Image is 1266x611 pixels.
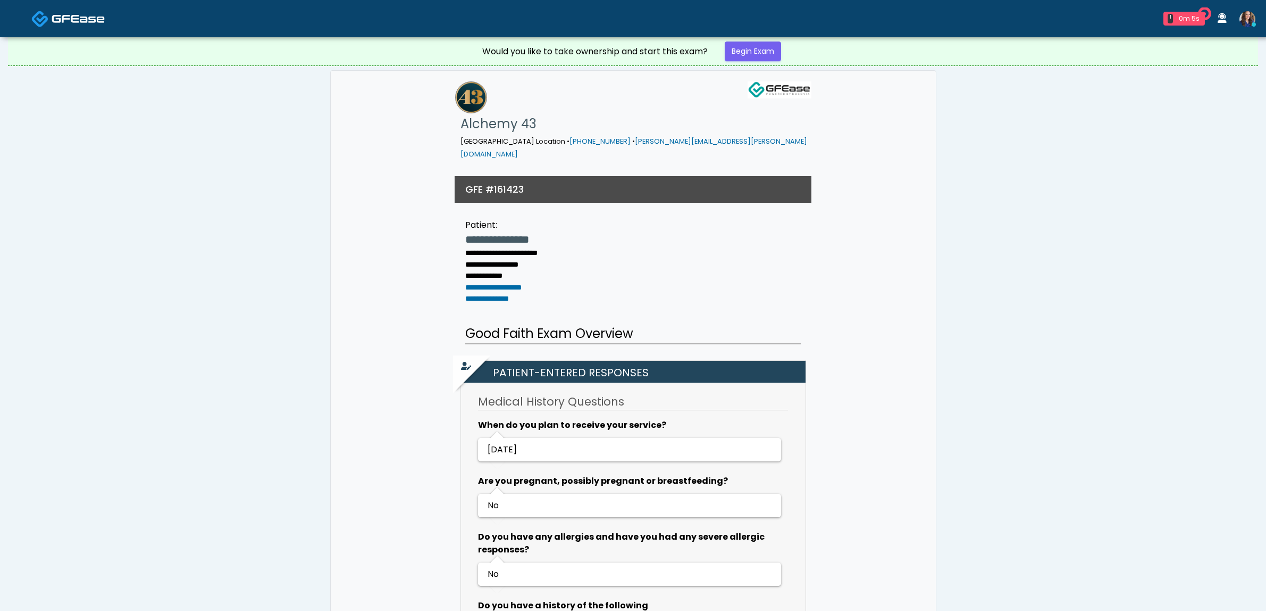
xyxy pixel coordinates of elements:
div: Patient: [465,219,538,232]
a: Docovia [31,1,105,36]
h2: Good Faith Exam Overview [465,324,801,344]
span: • [567,137,569,146]
a: 1 0m 5s [1157,7,1211,30]
h2: Patient-entered Responses [466,361,806,383]
a: Begin Exam [725,42,781,61]
b: When do you plan to receive your service? [478,419,666,431]
small: [GEOGRAPHIC_DATA] Location [460,137,807,159]
span: No [488,499,499,511]
div: 1 [1168,14,1173,23]
img: Alchemy 43 [455,81,487,113]
b: Do you have any allergies and have you had any severe allergic responses? [478,531,765,556]
img: Docovia [52,13,105,24]
div: 0m 5s [1177,14,1201,23]
b: Are you pregnant, possibly pregnant or breastfeeding? [478,475,728,487]
h1: Alchemy 43 [460,113,811,135]
span: [DATE] [488,443,517,456]
img: Kristin Adams [1239,11,1255,27]
img: GFEase Logo [748,81,811,98]
a: [PHONE_NUMBER] [569,137,631,146]
div: Would you like to take ownership and start this exam? [482,45,708,58]
h3: Medical History Questions [478,394,787,410]
img: Docovia [31,10,49,28]
span: • [632,137,635,146]
h3: GFE #161423 [465,183,524,196]
span: No [488,568,499,580]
